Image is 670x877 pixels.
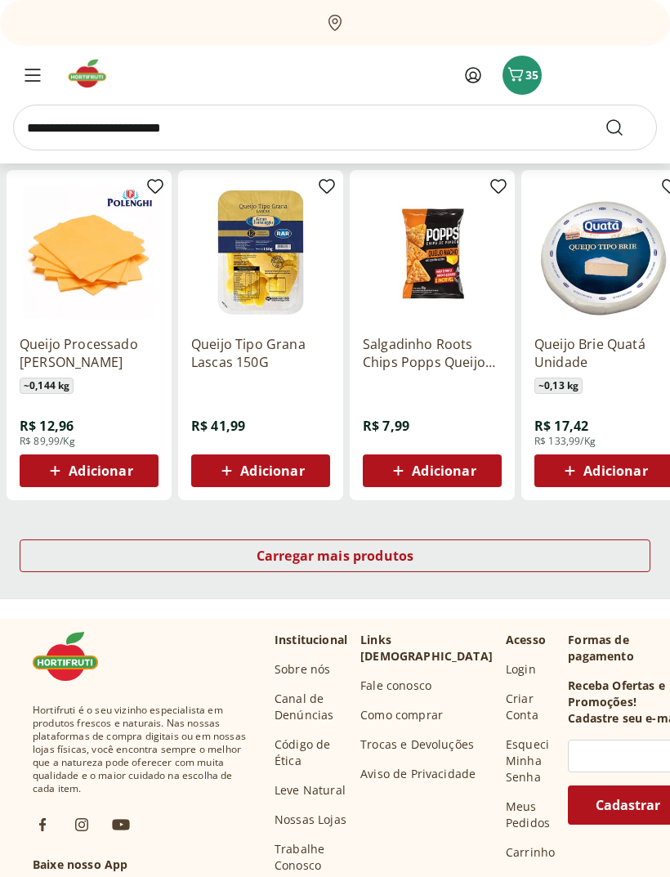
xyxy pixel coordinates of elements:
[33,857,248,874] h3: Baixe nosso App
[275,691,347,724] a: Canal de Denúncias
[20,455,159,488] button: Adicionar
[506,799,555,832] a: Meus Pedidos
[605,118,644,137] button: Submit Search
[275,662,330,678] a: Sobre nós
[20,184,159,323] img: Queijo Processado Cheddar Polenghi
[506,737,555,786] a: Esqueci Minha Senha
[275,842,347,875] a: Trabalhe Conosco
[583,465,647,478] span: Adicionar
[534,378,583,395] span: ~ 0,13 kg
[33,705,248,796] span: Hortifruti é o seu vizinho especialista em produtos frescos e naturais. Nas nossas plataformas de...
[363,418,409,436] span: R$ 7,99
[20,540,650,579] a: Carregar mais produtos
[363,455,502,488] button: Adicionar
[360,633,493,665] p: Links [DEMOGRAPHIC_DATA]
[275,783,346,799] a: Leve Natural
[20,436,75,449] span: R$ 89,99/Kg
[240,465,304,478] span: Adicionar
[65,57,120,90] img: Hortifruti
[20,336,159,372] a: Queijo Processado [PERSON_NAME]
[525,67,538,83] span: 35
[20,378,74,395] span: ~ 0,144 kg
[191,184,330,323] img: Queijo Tipo Grana Lascas 150G
[72,816,92,835] img: ig
[412,465,476,478] span: Adicionar
[596,799,660,812] span: Cadastrar
[257,550,414,563] span: Carregar mais produtos
[360,737,474,754] a: Trocas e Devoluções
[506,691,555,724] a: Criar Conta
[506,662,536,678] a: Login
[69,465,132,478] span: Adicionar
[275,737,347,770] a: Código de Ética
[534,436,596,449] span: R$ 133,99/Kg
[111,816,131,835] img: ytb
[275,633,347,649] p: Institucional
[191,418,245,436] span: R$ 41,99
[363,336,502,372] a: Salgadinho Roots Chips Popps Queijo Nacho 35g
[20,418,74,436] span: R$ 12,96
[363,184,502,323] img: Salgadinho Roots Chips Popps Queijo Nacho 35g
[360,767,476,783] a: Aviso de Privacidade
[360,678,431,695] a: Fale conosco
[191,336,330,372] a: Queijo Tipo Grana Lascas 150G
[275,812,346,829] a: Nossas Lojas
[534,418,588,436] span: R$ 17,42
[506,633,546,649] p: Acesso
[191,455,330,488] button: Adicionar
[33,633,114,682] img: Hortifruti
[13,56,52,95] button: Menu
[360,708,443,724] a: Como comprar
[33,816,52,835] img: fb
[506,845,555,861] a: Carrinho
[13,105,657,150] input: search
[502,56,542,95] button: Carrinho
